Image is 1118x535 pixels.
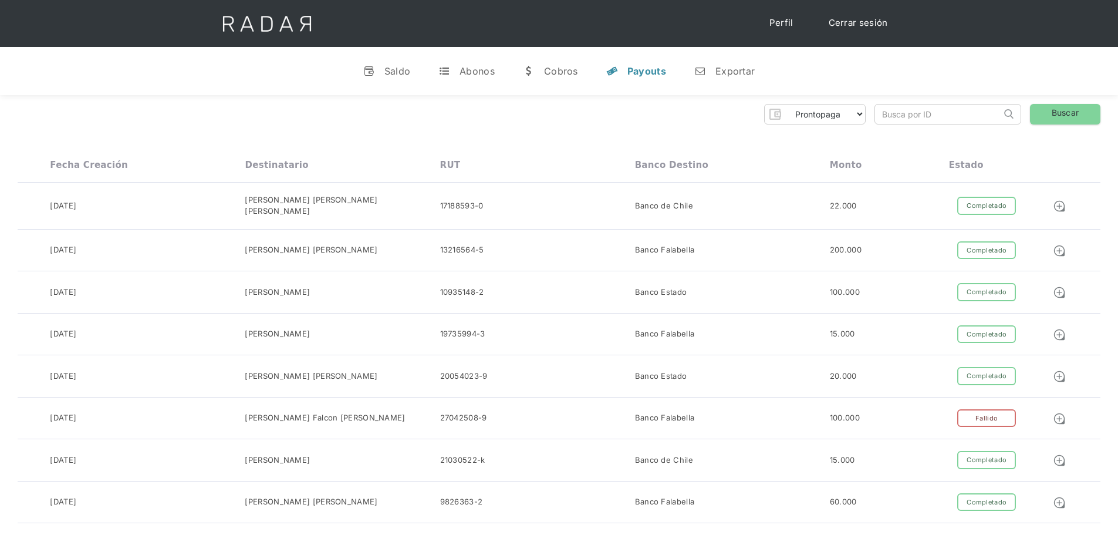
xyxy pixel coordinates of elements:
[440,496,483,508] div: 9826363-2
[1053,412,1066,425] img: Detalle
[830,496,857,508] div: 60.000
[957,283,1016,301] div: Completado
[635,455,693,466] div: Banco de Chile
[606,65,618,77] div: y
[635,200,693,212] div: Banco de Chile
[1053,244,1066,257] img: Detalle
[440,328,485,340] div: 19735994-3
[1053,454,1066,467] img: Detalle
[758,12,805,35] a: Perfil
[875,105,1001,124] input: Busca por ID
[50,160,128,170] div: Fecha creación
[957,367,1016,385] div: Completado
[384,65,411,77] div: Saldo
[245,328,310,340] div: [PERSON_NAME]
[1030,104,1100,125] a: Buscar
[830,371,857,382] div: 20.000
[635,412,695,424] div: Banco Falabella
[245,160,308,170] div: Destinatario
[830,287,860,298] div: 100.000
[245,371,377,382] div: [PERSON_NAME] [PERSON_NAME]
[440,244,484,256] div: 13216564-5
[764,104,866,125] form: Form
[440,371,488,382] div: 20054023-9
[635,328,695,340] div: Banco Falabella
[523,65,535,77] div: w
[440,455,485,466] div: 21030522-k
[245,244,377,256] div: [PERSON_NAME] [PERSON_NAME]
[830,244,862,256] div: 200.000
[50,200,76,212] div: [DATE]
[245,412,405,424] div: [PERSON_NAME] Falcon [PERSON_NAME]
[817,12,900,35] a: Cerrar sesión
[957,197,1016,215] div: Completado
[1053,370,1066,383] img: Detalle
[440,160,461,170] div: RUT
[957,493,1016,512] div: Completado
[440,200,484,212] div: 17188593-0
[50,371,76,382] div: [DATE]
[635,287,687,298] div: Banco Estado
[440,412,487,424] div: 27042508-9
[438,65,450,77] div: t
[245,194,440,217] div: [PERSON_NAME] [PERSON_NAME] [PERSON_NAME]
[635,160,708,170] div: Banco destino
[957,409,1016,428] div: Fallido
[245,496,377,508] div: [PERSON_NAME] [PERSON_NAME]
[635,244,695,256] div: Banco Falabella
[50,455,76,466] div: [DATE]
[635,371,687,382] div: Banco Estado
[460,65,495,77] div: Abonos
[544,65,578,77] div: Cobros
[957,451,1016,469] div: Completado
[715,65,755,77] div: Exportar
[245,455,310,466] div: [PERSON_NAME]
[830,412,860,424] div: 100.000
[50,244,76,256] div: [DATE]
[363,65,375,77] div: v
[245,287,310,298] div: [PERSON_NAME]
[830,328,855,340] div: 15.000
[50,412,76,424] div: [DATE]
[50,496,76,508] div: [DATE]
[1053,286,1066,299] img: Detalle
[1053,200,1066,213] img: Detalle
[50,287,76,298] div: [DATE]
[957,241,1016,260] div: Completado
[949,160,984,170] div: Estado
[830,200,857,212] div: 22.000
[635,496,695,508] div: Banco Falabella
[1053,328,1066,341] img: Detalle
[694,65,706,77] div: n
[440,287,484,298] div: 10935148-2
[627,65,666,77] div: Payouts
[1053,496,1066,509] img: Detalle
[830,160,862,170] div: Monto
[957,325,1016,344] div: Completado
[830,455,855,466] div: 15.000
[50,328,76,340] div: [DATE]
